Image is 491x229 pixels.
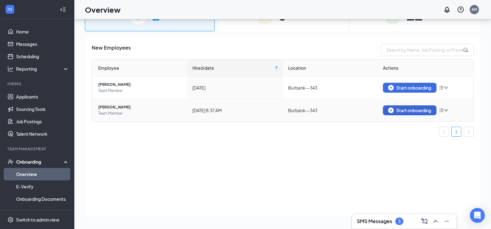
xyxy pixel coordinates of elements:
button: Start onboarding [383,83,436,93]
th: Location [283,59,378,77]
svg: Minimize [443,218,450,225]
h3: SMS Messages [357,218,392,225]
button: right [464,127,474,137]
div: [DATE] [192,84,278,91]
div: Start onboarding [388,108,431,113]
svg: Analysis [7,66,14,72]
a: Talent Network [16,128,69,140]
span: bars [439,108,444,113]
span: [PERSON_NAME] [98,81,182,88]
div: AM [471,7,477,12]
a: Home [16,25,69,38]
svg: ComposeMessage [421,218,428,225]
a: Applicants [16,90,69,103]
svg: Collapse [60,7,66,13]
div: Team Management [7,146,68,152]
th: Employee [92,59,187,77]
svg: ChevronUp [432,218,439,225]
a: Activity log [16,205,69,218]
button: left [439,127,449,137]
span: Team Member [98,88,182,94]
a: Job Postings [16,115,69,128]
th: Actions [378,59,473,77]
span: New Employees [92,44,131,56]
span: down [444,108,448,112]
svg: QuestionInfo [457,6,464,13]
button: ComposeMessage [419,216,429,226]
span: left [442,130,446,134]
button: Start onboarding [383,105,436,115]
li: 1 [451,127,461,137]
a: Scheduling [16,50,69,63]
div: Open Intercom Messenger [470,208,485,223]
span: Hired date [192,64,274,71]
svg: Settings [7,217,14,223]
span: right [467,130,471,134]
td: Burbank--343 [283,77,378,99]
span: Team Member [98,110,182,117]
h1: Overview [85,4,121,15]
svg: Notifications [443,6,451,13]
div: Switch to admin view [16,217,59,223]
div: Hiring [7,81,68,86]
button: Minimize [442,216,452,226]
a: 1 [452,127,461,136]
svg: WorkstreamLogo [7,6,13,12]
a: Overview [16,168,69,180]
a: Messages [16,38,69,50]
div: Onboarding [16,159,64,165]
div: Reporting [16,66,69,72]
td: Burbank--343 [283,99,378,121]
input: Search by Name, Job Posting, or Process [381,44,474,56]
svg: UserCheck [7,159,14,165]
div: 3 [398,219,401,224]
span: down [444,86,448,90]
span: bars [439,85,444,90]
div: [DATE] 8:37 AM [192,107,278,114]
button: ChevronUp [431,216,441,226]
div: Start onboarding [388,85,431,90]
li: Next Page [464,127,474,137]
li: Previous Page [439,127,449,137]
a: E-Verify [16,180,69,193]
span: [PERSON_NAME] [98,104,182,110]
a: Onboarding Documents [16,193,69,205]
a: Sourcing Tools [16,103,69,115]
